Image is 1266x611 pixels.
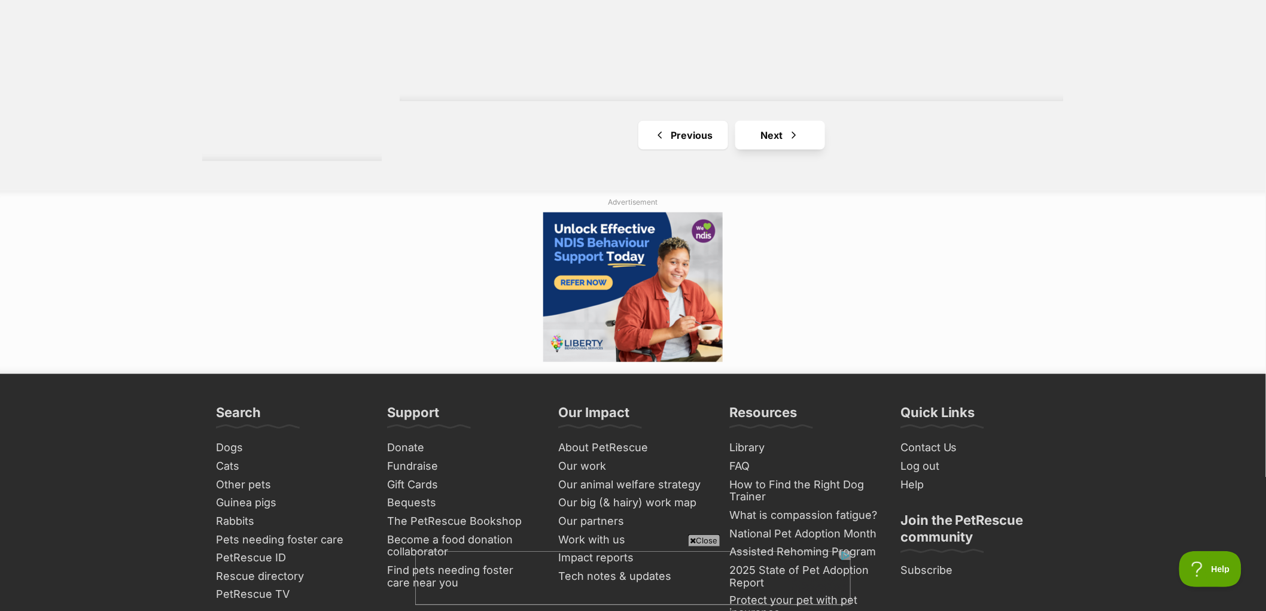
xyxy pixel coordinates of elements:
a: Library [725,439,884,457]
a: Rescue directory [211,567,370,586]
a: Subscribe [896,561,1055,580]
a: Fundraise [382,457,541,476]
a: Work with us [553,531,713,549]
span: Close [688,534,720,546]
a: Contact Us [896,439,1055,457]
a: Previous page [638,121,728,150]
a: National Pet Adoption Month [725,525,884,543]
a: Our work [553,457,713,476]
h3: Quick Links [900,404,975,428]
a: Donate [382,439,541,457]
a: What is compassion fatigue? [725,506,884,525]
a: Find pets needing foster care near you [382,561,541,592]
iframe: Help Scout Beacon - Open [1179,551,1242,587]
h3: Search [216,404,261,428]
a: Become a food donation collaborator [382,531,541,561]
a: Gift Cards [382,476,541,494]
a: Rabbits [211,512,370,531]
a: Our big (& hairy) work map [553,494,713,512]
a: Next page [735,121,825,150]
h3: Join the PetRescue community [900,512,1050,552]
iframe: Advertisement [543,212,723,362]
a: Bequests [382,494,541,512]
a: PetRescue TV [211,586,370,604]
a: Cats [211,457,370,476]
a: Pets needing foster care [211,531,370,549]
a: Help [896,476,1055,494]
a: Log out [896,457,1055,476]
a: Our partners [553,512,713,531]
a: Other pets [211,476,370,494]
nav: Pagination [400,121,1064,150]
h3: Support [387,404,439,428]
iframe: Advertisement [415,551,851,605]
a: Our animal welfare strategy [553,476,713,494]
a: The PetRescue Bookshop [382,512,541,531]
a: About PetRescue [553,439,713,457]
a: FAQ [725,457,884,476]
a: Assisted Rehoming Program [725,543,884,561]
h3: Our Impact [558,404,629,428]
h3: Resources [729,404,797,428]
a: How to Find the Right Dog Trainer [725,476,884,506]
a: Guinea pigs [211,494,370,512]
a: PetRescue ID [211,549,370,567]
a: Dogs [211,439,370,457]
